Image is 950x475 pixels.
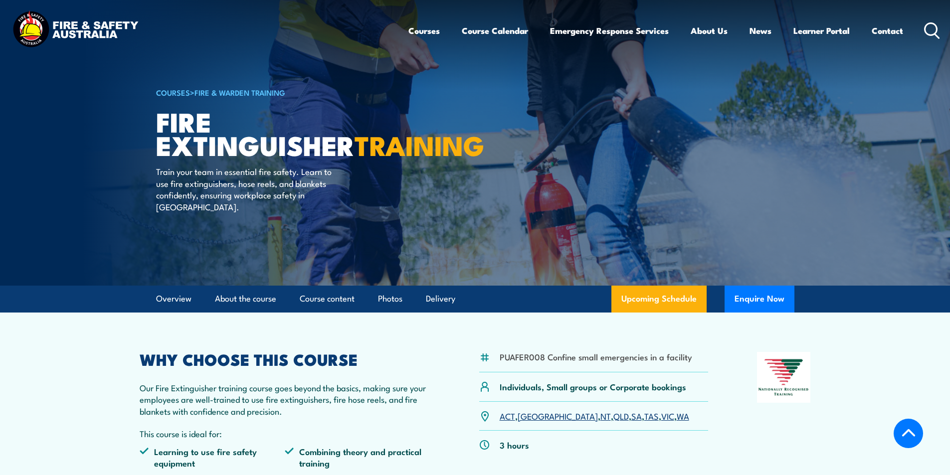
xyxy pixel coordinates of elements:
p: Our Fire Extinguisher training course goes beyond the basics, making sure your employees are well... [140,382,431,417]
a: Course content [300,286,355,312]
a: Fire & Warden Training [194,87,285,98]
a: Courses [408,17,440,44]
a: TAS [644,410,659,422]
a: Learner Portal [793,17,850,44]
li: PUAFER008 Confine small emergencies in a facility [500,351,692,362]
img: Nationally Recognised Training logo. [757,352,811,403]
button: Enquire Now [725,286,794,313]
li: Learning to use fire safety equipment [140,446,285,469]
a: [GEOGRAPHIC_DATA] [518,410,598,422]
a: Emergency Response Services [550,17,669,44]
a: About Us [691,17,728,44]
a: WA [677,410,689,422]
a: QLD [613,410,629,422]
a: NT [600,410,611,422]
a: About the course [215,286,276,312]
h6: > [156,86,402,98]
p: 3 hours [500,439,529,451]
h2: WHY CHOOSE THIS COURSE [140,352,431,366]
p: Train your team in essential fire safety. Learn to use fire extinguishers, hose reels, and blanke... [156,165,338,212]
a: VIC [661,410,674,422]
p: Individuals, Small groups or Corporate bookings [500,381,686,392]
a: Overview [156,286,191,312]
a: SA [631,410,642,422]
a: Course Calendar [462,17,528,44]
li: Combining theory and practical training [285,446,430,469]
a: COURSES [156,87,190,98]
strong: TRAINING [355,124,484,165]
p: , , , , , , , [500,410,689,422]
a: Contact [872,17,903,44]
a: Upcoming Schedule [611,286,707,313]
p: This course is ideal for: [140,428,431,439]
a: Photos [378,286,402,312]
a: ACT [500,410,515,422]
a: News [750,17,771,44]
h1: Fire Extinguisher [156,110,402,156]
a: Delivery [426,286,455,312]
